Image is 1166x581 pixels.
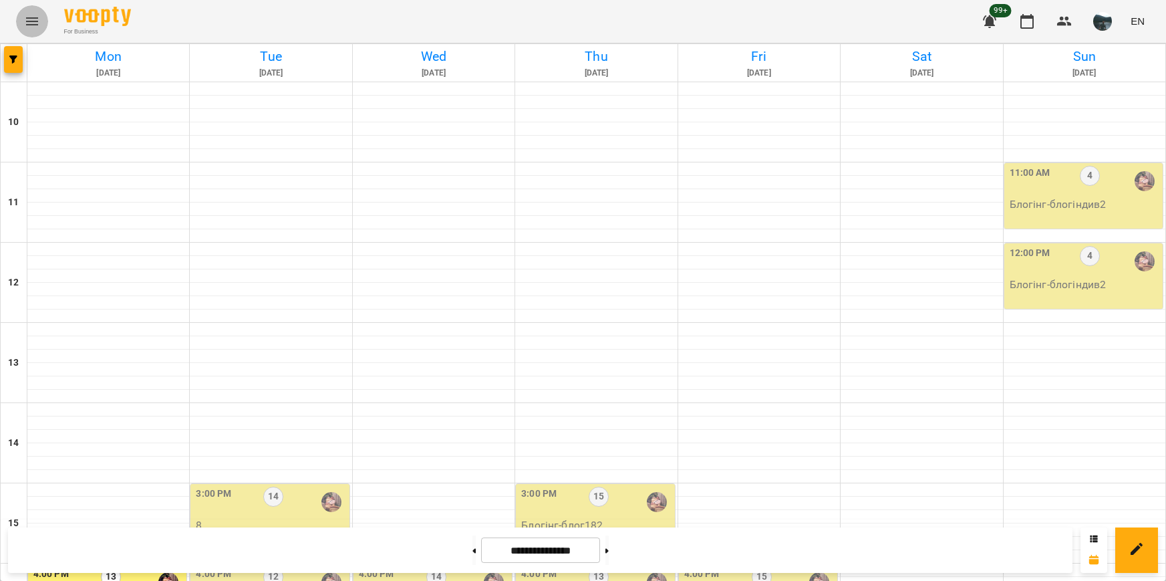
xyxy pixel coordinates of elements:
label: 14 [263,487,283,507]
p: Блогінг - блогіндив2 [1010,277,1160,293]
h6: [DATE] [517,67,675,80]
button: Menu [16,5,48,37]
h6: [DATE] [843,67,1000,80]
span: For Business [64,27,131,36]
h6: 15 [8,516,19,531]
h6: Fri [680,46,838,67]
h6: [DATE] [1006,67,1163,80]
img: Ілля Петруша [321,492,341,512]
span: 99+ [990,4,1012,17]
p: 8 [196,517,346,534]
h6: [DATE] [355,67,513,80]
img: Ілля Петруша [1135,251,1155,271]
img: Ілля Петруша [1135,171,1155,191]
h6: 10 [8,115,19,130]
label: 3:00 PM [521,487,557,501]
h6: 13 [8,356,19,370]
h6: 14 [8,436,19,451]
p: Блогінг - блогіндив2 [1010,197,1160,213]
span: EN [1131,14,1145,28]
p: Блогінг - блог182 [521,517,672,534]
h6: 12 [8,275,19,290]
h6: [DATE] [680,67,838,80]
img: aa1b040b8dd0042f4e09f431b6c9ed0a.jpeg [1093,12,1112,31]
h6: Wed [355,46,513,67]
h6: Sat [843,46,1000,67]
label: 11:00 AM [1010,166,1050,181]
label: 4 [1080,246,1100,266]
button: EN [1125,9,1150,33]
h6: [DATE] [29,67,187,80]
h6: Thu [517,46,675,67]
h6: Mon [29,46,187,67]
label: 4 [1080,166,1100,186]
img: Ілля Петруша [647,492,667,512]
h6: 11 [8,195,19,210]
label: 12:00 PM [1010,246,1050,261]
img: Voopty Logo [64,7,131,26]
h6: Tue [192,46,349,67]
label: 3:00 PM [196,487,231,501]
label: 15 [589,487,609,507]
h6: [DATE] [192,67,349,80]
h6: Sun [1006,46,1163,67]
